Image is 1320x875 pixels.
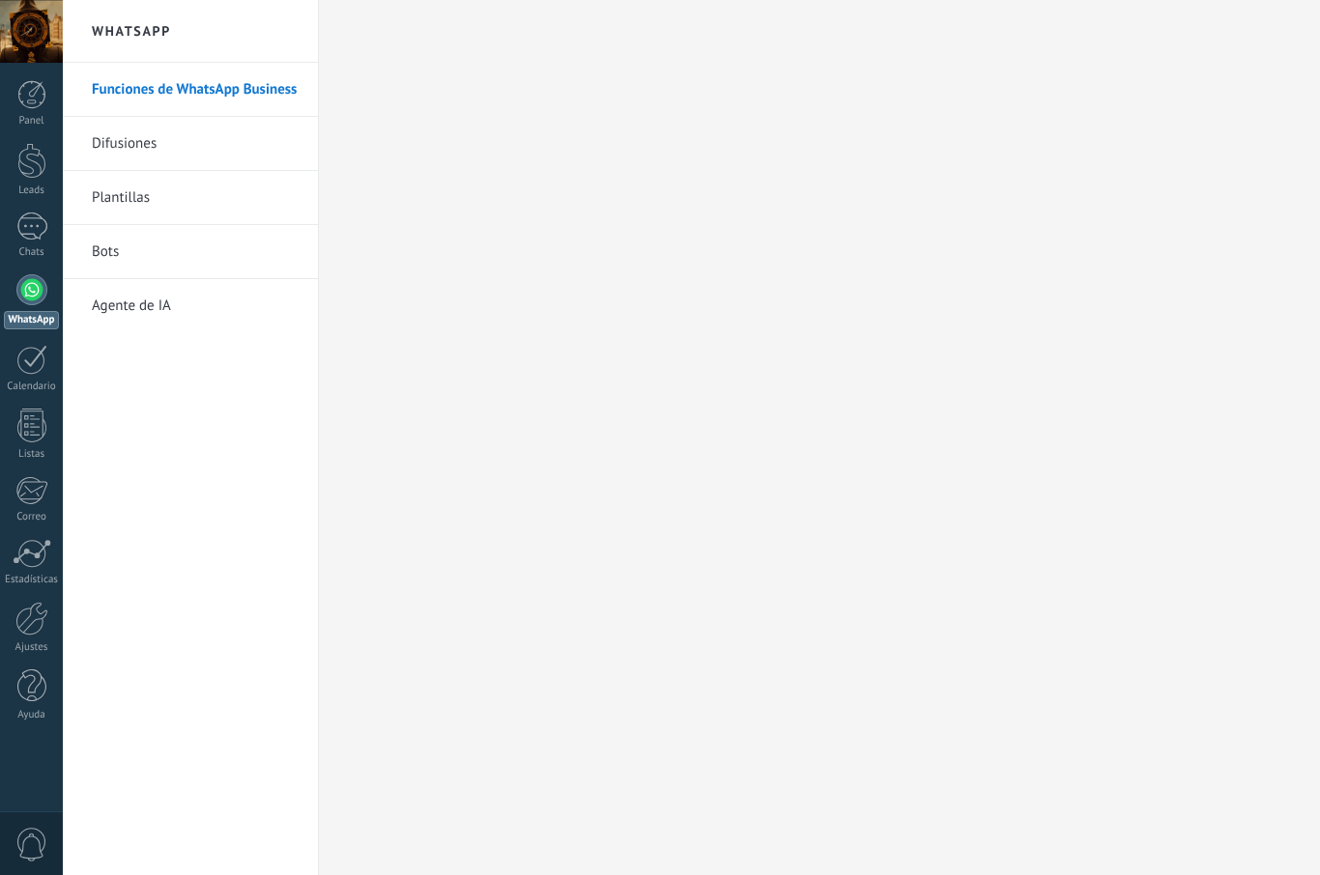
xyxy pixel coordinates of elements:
div: Correo [4,511,60,523]
li: Plantillas [63,171,318,225]
a: Agente de IA [92,279,299,333]
li: Difusiones [63,117,318,171]
a: Plantillas [92,171,299,225]
div: Ajustes [4,641,60,654]
a: Funciones de WhatsApp Business [92,63,299,117]
div: Leads [4,184,60,197]
li: Funciones de WhatsApp Business [63,63,318,117]
div: Ayuda [4,709,60,721]
div: Estadísticas [4,574,60,586]
li: Agente de IA [63,279,318,332]
li: Bots [63,225,318,279]
div: Chats [4,246,60,259]
div: Panel [4,115,60,127]
a: Difusiones [92,117,299,171]
a: Bots [92,225,299,279]
div: Calendario [4,381,60,393]
div: WhatsApp [4,311,59,329]
div: Listas [4,448,60,461]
